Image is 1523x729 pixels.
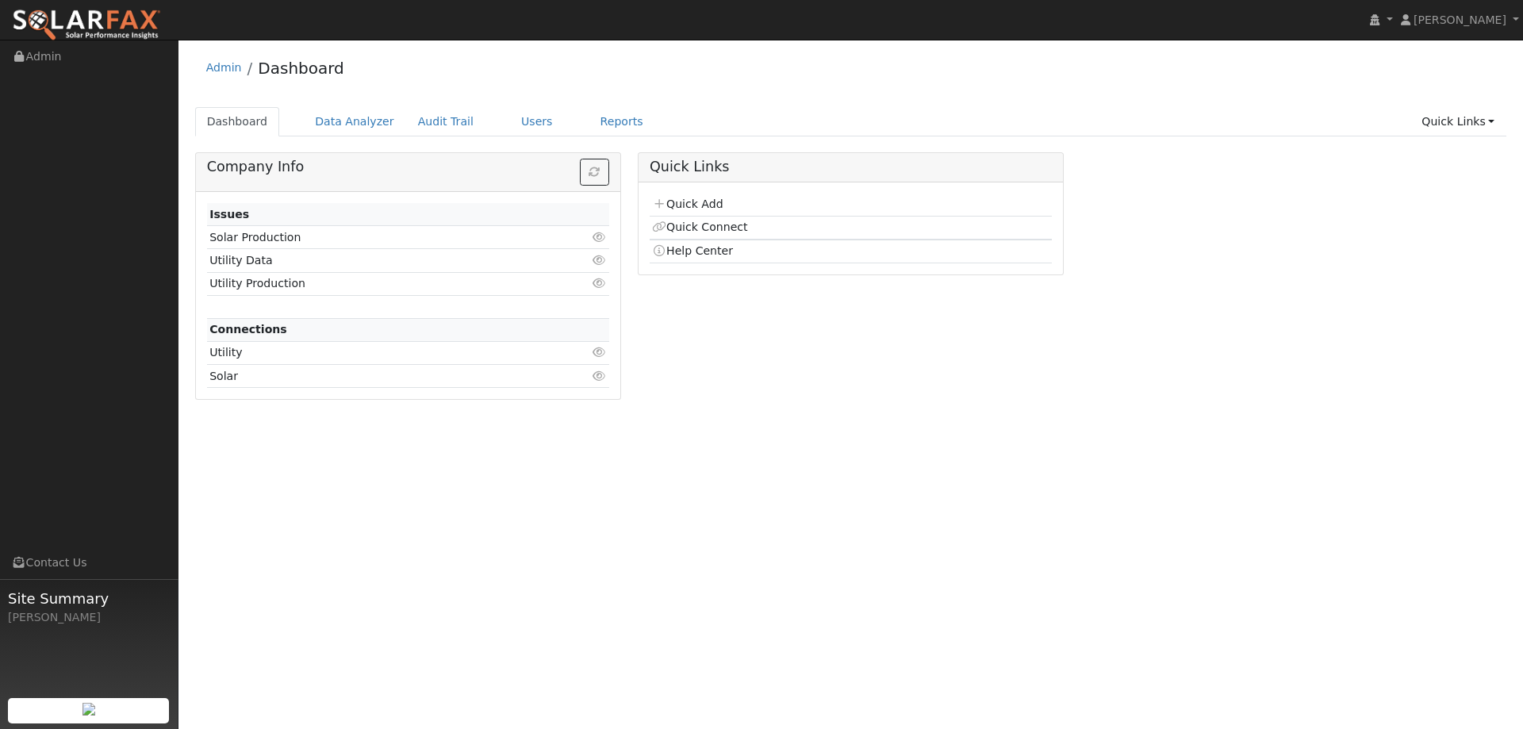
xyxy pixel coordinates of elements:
i: Click to view [593,232,607,243]
a: Users [509,107,565,136]
h5: Company Info [207,159,609,175]
i: Click to view [593,255,607,266]
div: [PERSON_NAME] [8,609,170,626]
td: Utility Production [207,272,544,295]
strong: Issues [209,208,249,221]
span: [PERSON_NAME] [1414,13,1506,26]
img: retrieve [82,703,95,716]
a: Audit Trail [406,107,485,136]
td: Solar Production [207,226,544,249]
a: Dashboard [258,59,344,78]
i: Click to view [593,278,607,289]
a: Admin [206,61,242,74]
td: Utility [207,341,544,364]
a: Help Center [652,244,733,257]
td: Utility Data [207,249,544,272]
a: Dashboard [195,107,280,136]
i: Click to view [593,370,607,382]
h5: Quick Links [650,159,1052,175]
a: Data Analyzer [303,107,406,136]
i: Click to view [593,347,607,358]
strong: Connections [209,323,287,336]
a: Quick Connect [652,221,747,233]
td: Solar [207,365,544,388]
span: Site Summary [8,588,170,609]
img: SolarFax [12,9,161,42]
a: Reports [589,107,655,136]
a: Quick Add [652,198,723,210]
a: Quick Links [1410,107,1506,136]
